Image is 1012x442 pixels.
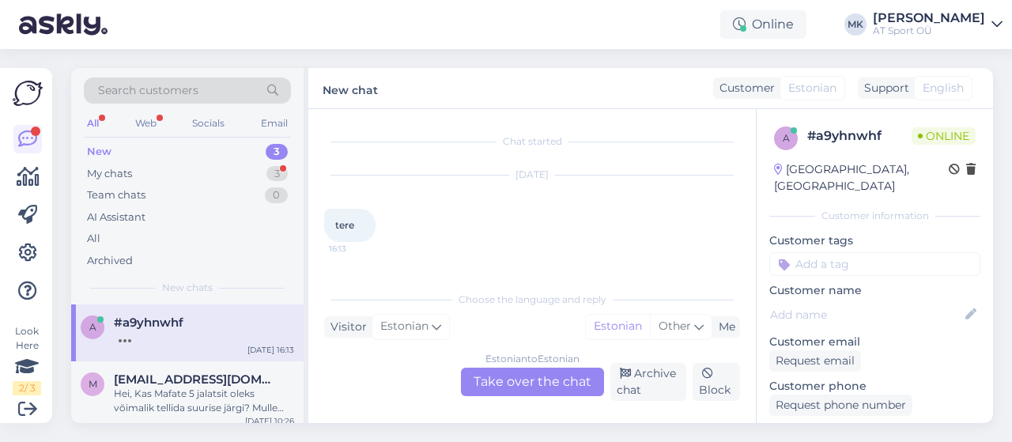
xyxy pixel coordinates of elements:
[769,209,980,223] div: Customer information
[693,363,740,401] div: Block
[769,282,980,299] p: Customer name
[770,306,962,323] input: Add name
[162,281,213,295] span: New chats
[923,80,964,96] span: English
[769,232,980,249] p: Customer tags
[324,168,740,182] div: [DATE]
[323,77,378,99] label: New chat
[610,363,687,401] div: Archive chat
[87,144,111,160] div: New
[13,381,41,395] div: 2 / 3
[713,80,775,96] div: Customer
[13,324,41,395] div: Look Here
[189,113,228,134] div: Socials
[132,113,160,134] div: Web
[873,25,985,37] div: AT Sport OÜ
[266,166,288,182] div: 3
[769,378,980,395] p: Customer phone
[769,395,912,416] div: Request phone number
[788,80,836,96] span: Estonian
[783,132,790,144] span: a
[245,415,294,427] div: [DATE] 10:26
[769,334,980,350] p: Customer email
[329,243,388,255] span: 16:13
[114,372,278,387] span: martin390@gmail.com
[114,315,183,330] span: #a9yhnwhf
[98,82,198,99] span: Search customers
[769,350,861,372] div: Request email
[324,134,740,149] div: Chat started
[247,344,294,356] div: [DATE] 16:13
[114,387,294,415] div: Hei, Kas Mafate 5 jalatsit oleks võimalik tellida suurise järgi? Mulle sobib 46 2/3 kuid hetkel o...
[335,219,354,231] span: tere
[380,318,429,335] span: Estonian
[586,315,650,338] div: Estonian
[87,187,145,203] div: Team chats
[912,127,976,145] span: Online
[89,321,96,333] span: a
[324,319,367,335] div: Visitor
[87,253,133,269] div: Archived
[873,12,985,25] div: [PERSON_NAME]
[13,81,43,106] img: Askly Logo
[87,210,145,225] div: AI Assistant
[89,378,97,390] span: m
[485,352,580,366] div: Estonian to Estonian
[769,252,980,276] input: Add a tag
[659,319,691,333] span: Other
[84,113,102,134] div: All
[712,319,735,335] div: Me
[769,422,980,439] p: Visited pages
[87,166,132,182] div: My chats
[858,80,909,96] div: Support
[265,187,288,203] div: 0
[720,10,806,39] div: Online
[266,144,288,160] div: 3
[774,161,949,195] div: [GEOGRAPHIC_DATA], [GEOGRAPHIC_DATA]
[258,113,291,134] div: Email
[87,231,100,247] div: All
[324,293,740,307] div: Choose the language and reply
[873,12,1003,37] a: [PERSON_NAME]AT Sport OÜ
[807,127,912,145] div: # a9yhnwhf
[844,13,867,36] div: MK
[461,368,604,396] div: Take over the chat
